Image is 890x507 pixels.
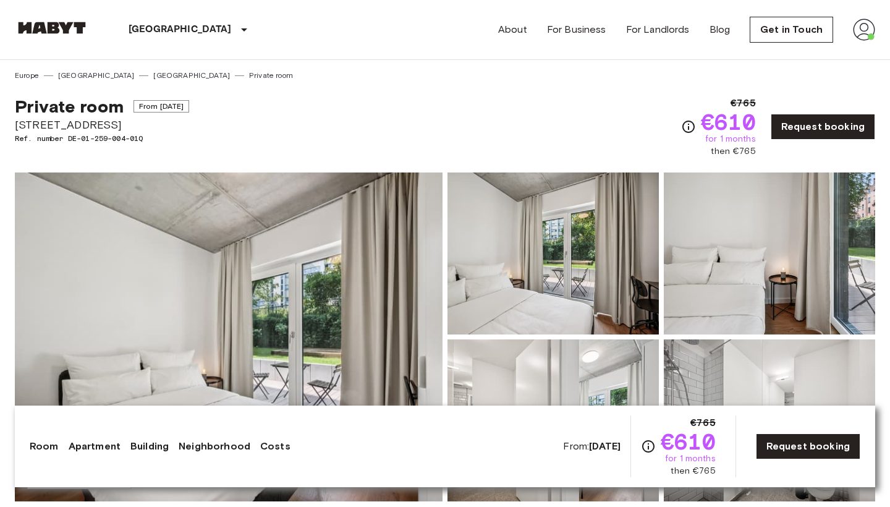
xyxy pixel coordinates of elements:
[15,117,189,133] span: [STREET_ADDRESS]
[756,433,860,459] a: Request booking
[710,22,731,37] a: Blog
[547,22,606,37] a: For Business
[15,22,89,34] img: Habyt
[664,339,875,501] img: Picture of unit DE-01-259-004-01Q
[69,439,121,454] a: Apartment
[705,133,756,145] span: for 1 months
[498,22,527,37] a: About
[260,439,290,454] a: Costs
[30,439,59,454] a: Room
[771,114,875,140] a: Request booking
[853,19,875,41] img: avatar
[563,440,621,453] span: From:
[15,96,124,117] span: Private room
[447,339,659,501] img: Picture of unit DE-01-259-004-01Q
[153,70,230,81] a: [GEOGRAPHIC_DATA]
[447,173,659,334] img: Picture of unit DE-01-259-004-01Q
[711,145,755,158] span: then €765
[129,22,232,37] p: [GEOGRAPHIC_DATA]
[750,17,833,43] a: Get in Touch
[626,22,690,37] a: For Landlords
[661,430,716,453] span: €610
[133,100,190,113] span: From [DATE]
[15,70,39,81] a: Europe
[58,70,135,81] a: [GEOGRAPHIC_DATA]
[664,173,875,334] img: Picture of unit DE-01-259-004-01Q
[179,439,250,454] a: Neighborhood
[130,439,169,454] a: Building
[249,70,293,81] a: Private room
[731,96,756,111] span: €765
[15,173,443,501] img: Marketing picture of unit DE-01-259-004-01Q
[589,440,621,452] b: [DATE]
[671,465,715,477] span: then €765
[681,119,696,134] svg: Check cost overview for full price breakdown. Please note that discounts apply to new joiners onl...
[665,453,716,465] span: for 1 months
[690,415,716,430] span: €765
[15,133,189,144] span: Ref. number DE-01-259-004-01Q
[701,111,756,133] span: €610
[641,439,656,454] svg: Check cost overview for full price breakdown. Please note that discounts apply to new joiners onl...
